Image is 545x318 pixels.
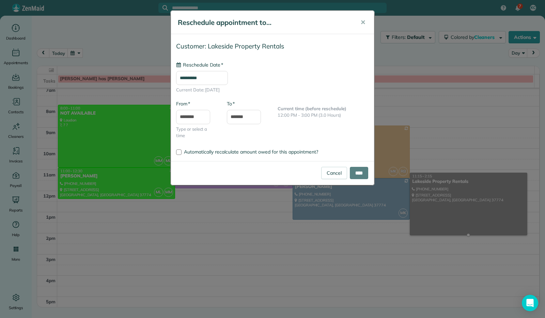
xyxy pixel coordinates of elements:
h4: Customer: Lakeside Property Rentals [176,43,369,50]
div: Open Intercom Messenger [522,295,538,311]
a: Cancel [321,167,347,179]
h5: Reschedule appointment to... [178,18,351,27]
label: From [176,100,190,107]
b: Current time (before reschedule) [278,106,346,111]
span: Current Date: [DATE] [176,87,369,93]
span: Automatically recalculate amount owed for this appointment? [184,149,318,155]
span: ✕ [360,18,365,26]
span: Type or select a time [176,126,217,139]
p: 12:00 PM - 3:00 PM (3.0 Hours) [278,112,369,119]
label: To [227,100,235,107]
label: Reschedule Date [176,61,223,68]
